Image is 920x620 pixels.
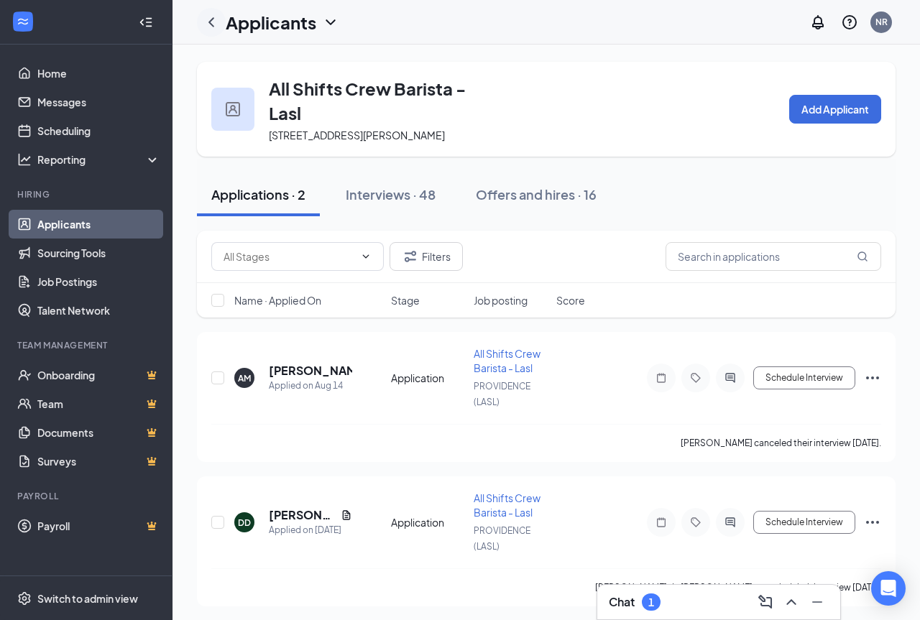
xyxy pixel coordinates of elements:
[234,293,321,307] span: Name · Applied On
[211,185,305,203] div: Applications · 2
[864,369,881,387] svg: Ellipses
[595,580,881,595] div: [PERSON_NAME] de [PERSON_NAME] canceled their interview [DATE].
[269,507,335,523] h5: [PERSON_NAME] de [PERSON_NAME]
[789,95,881,124] button: Add Applicant
[556,293,585,307] span: Score
[37,447,160,476] a: SurveysCrown
[687,372,704,384] svg: Tag
[269,129,445,142] span: [STREET_ADDRESS][PERSON_NAME]
[391,371,465,385] div: Application
[37,59,160,88] a: Home
[17,339,157,351] div: Team Management
[37,267,160,296] a: Job Postings
[238,517,251,529] div: DD
[653,372,670,384] svg: Note
[269,363,352,379] h5: [PERSON_NAME]
[269,379,352,393] div: Applied on Aug 14
[17,591,32,606] svg: Settings
[346,185,436,203] div: Interviews · 48
[653,517,670,528] svg: Note
[203,14,220,31] svg: ChevronLeft
[322,14,339,31] svg: ChevronDown
[857,251,868,262] svg: MagnifyingGlass
[226,10,316,34] h1: Applicants
[37,361,160,389] a: OnboardingCrown
[476,185,597,203] div: Offers and hires · 16
[16,14,30,29] svg: WorkstreamLogo
[722,517,739,528] svg: ActiveChat
[722,372,739,384] svg: ActiveChat
[269,76,499,125] h3: All Shifts Crew Barista - Lasl
[809,593,826,611] svg: Minimize
[17,152,32,167] svg: Analysis
[37,239,160,267] a: Sourcing Tools
[402,248,419,265] svg: Filter
[753,366,855,389] button: Schedule Interview
[226,102,240,116] img: user icon
[806,591,829,614] button: Minimize
[37,418,160,447] a: DocumentsCrown
[17,188,157,200] div: Hiring
[757,593,774,611] svg: ComposeMessage
[864,514,881,531] svg: Ellipses
[238,372,251,384] div: AM
[341,509,352,521] svg: Document
[648,596,654,609] div: 1
[37,116,160,145] a: Scheduling
[780,591,803,614] button: ChevronUp
[17,490,157,502] div: Payroll
[390,242,463,271] button: Filter Filters
[37,210,160,239] a: Applicants
[474,347,540,374] span: All Shifts Crew Barista - Lasl
[754,591,777,614] button: ComposeMessage
[609,594,635,610] h3: Chat
[269,523,352,537] div: Applied on [DATE]
[875,16,888,28] div: NR
[37,591,138,606] div: Switch to admin view
[224,249,354,264] input: All Stages
[391,515,465,529] div: Application
[37,296,160,325] a: Talent Network
[139,15,153,29] svg: Collapse
[474,293,528,307] span: Job posting
[809,14,827,31] svg: Notifications
[841,14,858,31] svg: QuestionInfo
[474,381,530,407] span: PROVIDENCE (LASL)
[391,293,420,307] span: Stage
[681,436,881,450] div: [PERSON_NAME] canceled their interview [DATE].
[37,88,160,116] a: Messages
[474,491,540,519] span: All Shifts Crew Barista - Lasl
[783,593,800,611] svg: ChevronUp
[360,251,372,262] svg: ChevronDown
[871,571,906,606] div: Open Intercom Messenger
[666,242,881,271] input: Search in applications
[474,525,530,552] span: PROVIDENCE (LASL)
[37,512,160,540] a: PayrollCrown
[687,517,704,528] svg: Tag
[37,389,160,418] a: TeamCrown
[753,511,855,534] button: Schedule Interview
[37,152,161,167] div: Reporting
